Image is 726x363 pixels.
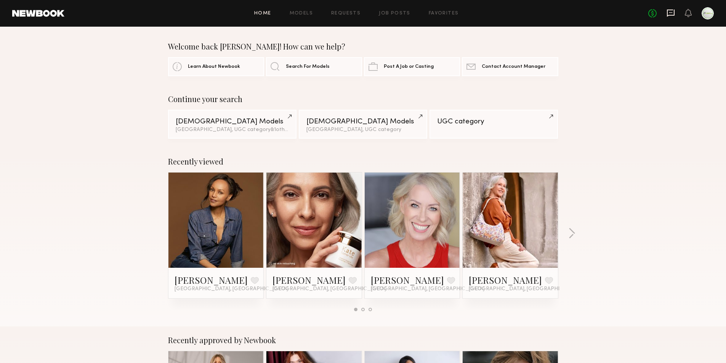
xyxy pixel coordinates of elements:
a: [PERSON_NAME] [371,274,444,286]
div: Recently viewed [168,157,558,166]
a: [PERSON_NAME] [272,274,346,286]
a: Contact Account Manager [462,57,558,76]
span: Learn About Newbook [188,64,240,69]
a: Post A Job or Casting [364,57,460,76]
div: UGC category [437,118,550,125]
span: [GEOGRAPHIC_DATA], [GEOGRAPHIC_DATA] [371,286,484,292]
span: [GEOGRAPHIC_DATA], [GEOGRAPHIC_DATA] [272,286,386,292]
span: Post A Job or Casting [384,64,434,69]
span: [GEOGRAPHIC_DATA], [GEOGRAPHIC_DATA] [469,286,582,292]
a: Favorites [429,11,459,16]
a: Job Posts [379,11,410,16]
a: Requests [331,11,361,16]
a: Learn About Newbook [168,57,264,76]
a: Search For Models [266,57,362,76]
div: Continue your search [168,94,558,104]
a: [DEMOGRAPHIC_DATA] Models[GEOGRAPHIC_DATA], UGC category&1other filter [168,110,296,139]
div: [DEMOGRAPHIC_DATA] Models [176,118,289,125]
a: UGC category [430,110,558,139]
span: & 1 other filter [271,127,303,132]
a: Models [290,11,313,16]
span: Search For Models [286,64,330,69]
div: [DEMOGRAPHIC_DATA] Models [306,118,420,125]
a: [DEMOGRAPHIC_DATA] Models[GEOGRAPHIC_DATA], UGC category [299,110,427,139]
div: Welcome back [PERSON_NAME]! How can we help? [168,42,558,51]
a: Home [254,11,271,16]
div: [GEOGRAPHIC_DATA], UGC category [176,127,289,133]
div: [GEOGRAPHIC_DATA], UGC category [306,127,420,133]
span: Contact Account Manager [482,64,545,69]
span: [GEOGRAPHIC_DATA], [GEOGRAPHIC_DATA] [175,286,288,292]
a: [PERSON_NAME] [469,274,542,286]
div: Recently approved by Newbook [168,336,558,345]
a: [PERSON_NAME] [175,274,248,286]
